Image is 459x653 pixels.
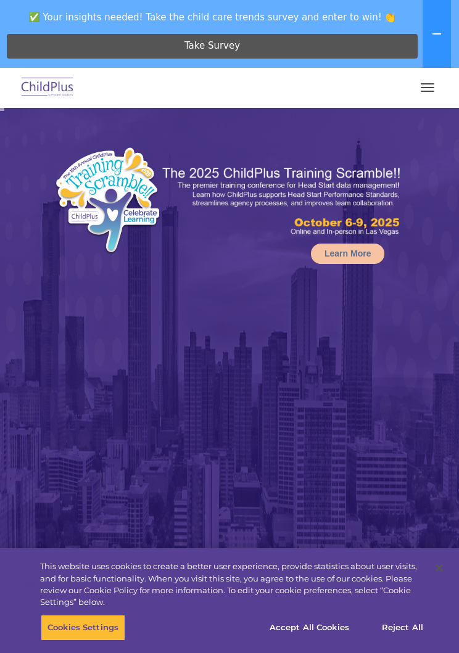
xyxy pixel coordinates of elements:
[7,34,418,59] a: Take Survey
[263,615,356,641] button: Accept All Cookies
[5,5,420,29] span: ✅ Your insights needed! Take the child care trends survey and enter to win! 👏
[184,35,240,57] span: Take Survey
[197,72,235,81] span: Last name
[19,73,76,102] img: ChildPlus by Procare Solutions
[426,554,453,581] button: Close
[311,244,384,264] a: Learn More
[40,561,426,609] div: This website uses cookies to create a better user experience, provide statistics about user visit...
[41,615,125,641] button: Cookies Settings
[197,122,250,131] span: Phone number
[364,615,441,641] button: Reject All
